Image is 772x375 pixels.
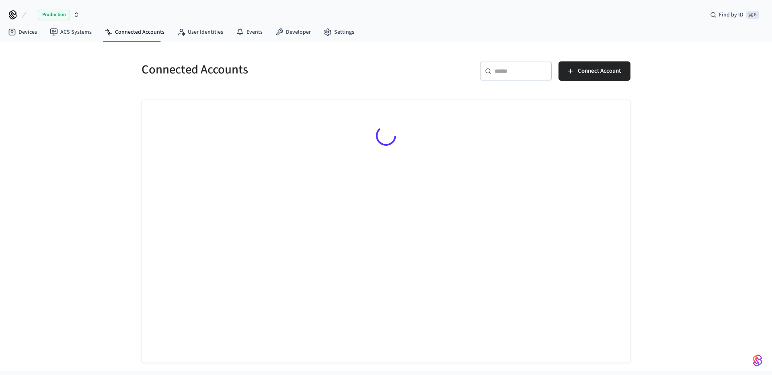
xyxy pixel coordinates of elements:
[2,25,43,39] a: Devices
[269,25,317,39] a: Developer
[43,25,98,39] a: ACS Systems
[98,25,171,39] a: Connected Accounts
[38,10,70,20] span: Production
[719,11,743,19] span: Find by ID
[704,8,766,22] div: Find by ID⌘ K
[558,61,630,81] button: Connect Account
[753,354,762,367] img: SeamLogoGradient.69752ec5.svg
[317,25,361,39] a: Settings
[746,11,759,19] span: ⌘ K
[578,66,621,76] span: Connect Account
[142,61,381,78] h5: Connected Accounts
[171,25,230,39] a: User Identities
[230,25,269,39] a: Events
